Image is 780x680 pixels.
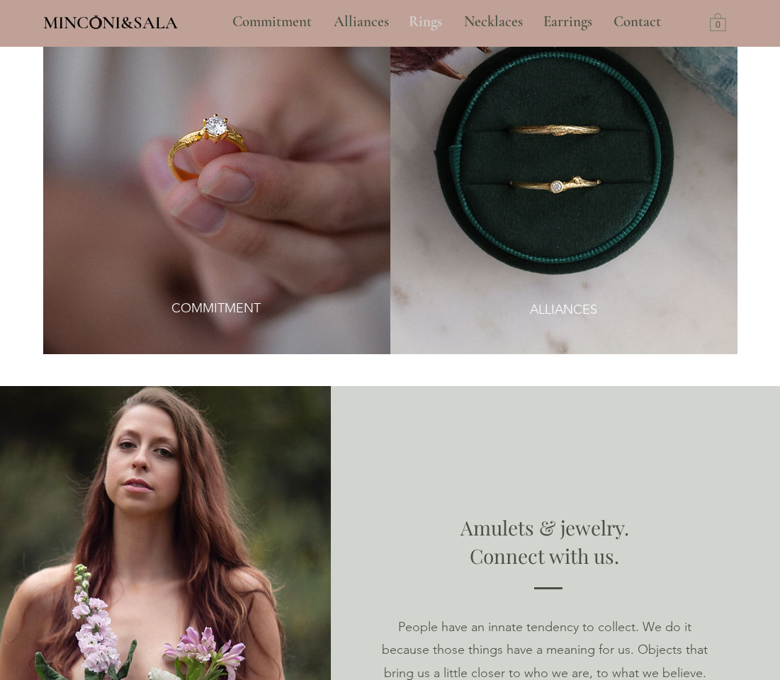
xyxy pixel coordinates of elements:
[165,290,268,326] a: COMMITMENT
[337,514,752,569] h2: Amulets & jewelry. Connect with us.
[43,12,178,33] span: MINCONI&SALA
[533,4,603,40] a: Earrings
[90,15,102,29] img: Minconi Room
[188,4,706,40] nav: Site
[536,4,599,40] p: Earrings
[530,301,597,319] span: ALLIANCES
[327,4,396,40] p: Alliances
[171,300,261,317] span: COMMITMENT
[43,9,178,33] a: MINCONI&SALA
[606,4,668,40] p: Contact
[710,12,726,31] a: Cart with 0 items
[323,4,398,40] a: Alliances
[457,4,530,40] p: Necklaces
[402,4,449,40] p: Rings
[453,4,533,40] a: Necklaces
[398,4,453,40] a: Rings
[716,21,720,30] text: 0
[512,294,615,326] a: ALLIANCES
[603,4,672,40] a: Contact
[225,4,319,40] p: Commitment
[222,4,323,40] a: Commitment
